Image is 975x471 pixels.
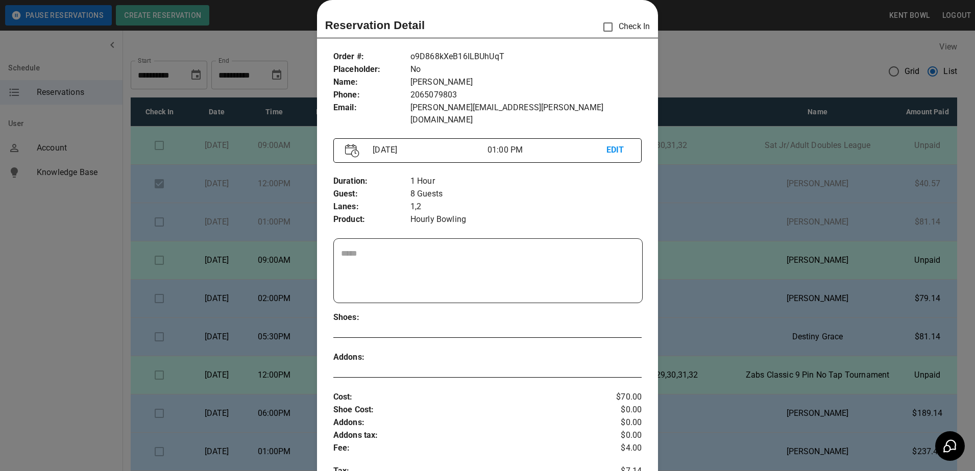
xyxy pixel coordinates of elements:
[591,429,642,442] p: $0.00
[410,51,642,63] p: o9D868kXeB16ILBUhUqT
[333,89,410,102] p: Phone :
[410,63,642,76] p: No
[410,102,642,126] p: [PERSON_NAME][EMAIL_ADDRESS][PERSON_NAME][DOMAIN_NAME]
[597,16,650,38] p: Check In
[333,351,410,364] p: Addons :
[333,429,591,442] p: Addons tax :
[487,144,606,156] p: 01:00 PM
[333,188,410,201] p: Guest :
[333,391,591,404] p: Cost :
[369,144,487,156] p: [DATE]
[591,416,642,429] p: $0.00
[333,201,410,213] p: Lanes :
[333,442,591,455] p: Fee :
[591,391,642,404] p: $70.00
[325,17,425,34] p: Reservation Detail
[333,63,410,76] p: Placeholder :
[333,102,410,114] p: Email :
[410,89,642,102] p: 2065079803
[410,201,642,213] p: 1,2
[333,311,410,324] p: Shoes :
[333,404,591,416] p: Shoe Cost :
[410,213,642,226] p: Hourly Bowling
[333,213,410,226] p: Product :
[410,76,642,89] p: [PERSON_NAME]
[333,76,410,89] p: Name :
[591,442,642,455] p: $4.00
[410,175,642,188] p: 1 Hour
[410,188,642,201] p: 8 Guests
[606,144,630,157] p: EDIT
[591,404,642,416] p: $0.00
[333,175,410,188] p: Duration :
[333,416,591,429] p: Addons :
[333,51,410,63] p: Order # :
[345,144,359,158] img: Vector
